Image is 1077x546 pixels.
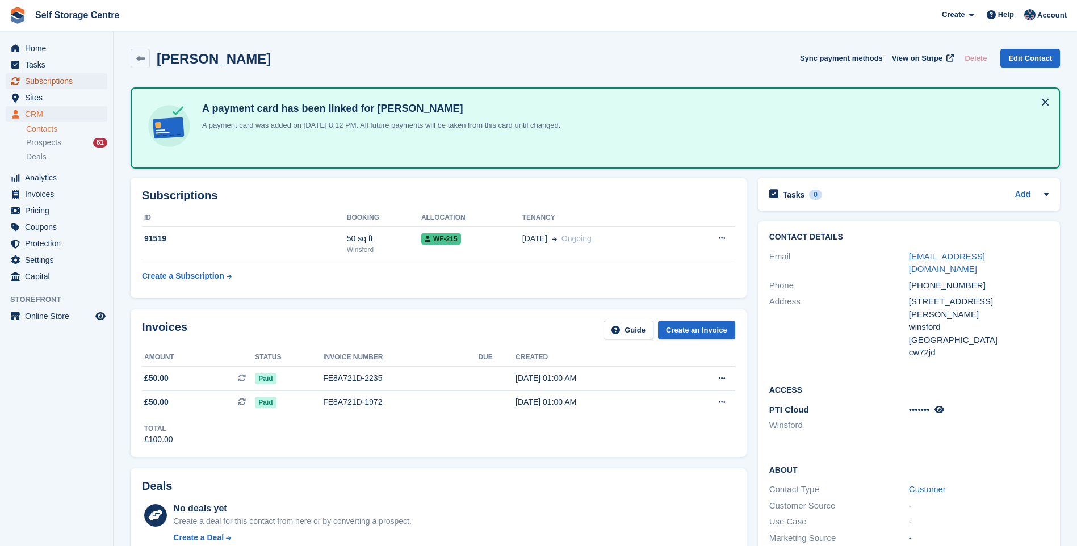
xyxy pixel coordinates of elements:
[9,7,26,24] img: stora-icon-8386f47178a22dfd0bd8f6a31ec36ba5ce8667c1dd55bd0f319d3a0aa187defe.svg
[25,170,93,186] span: Analytics
[255,348,323,367] th: Status
[909,515,1049,528] div: -
[909,405,930,414] span: •••••••
[25,308,93,324] span: Online Store
[909,279,1049,292] div: [PHONE_NUMBER]
[323,372,478,384] div: FE8A721D-2235
[998,9,1014,20] span: Help
[516,396,673,408] div: [DATE] 01:00 AM
[522,233,547,245] span: [DATE]
[909,484,946,494] a: Customer
[25,40,93,56] span: Home
[892,53,942,64] span: View on Stripe
[323,348,478,367] th: Invoice number
[25,106,93,122] span: CRM
[347,209,421,227] th: Booking
[769,233,1049,242] h2: Contact Details
[31,6,124,24] a: Self Storage Centre
[6,57,107,73] a: menu
[6,106,107,122] a: menu
[26,152,47,162] span: Deals
[6,219,107,235] a: menu
[909,532,1049,545] div: -
[478,348,516,367] th: Due
[809,190,822,200] div: 0
[142,209,347,227] th: ID
[26,137,61,148] span: Prospects
[1037,10,1067,21] span: Account
[25,268,93,284] span: Capital
[909,251,985,274] a: [EMAIL_ADDRESS][DOMAIN_NAME]
[6,308,107,324] a: menu
[6,73,107,89] a: menu
[173,515,411,527] div: Create a deal for this contact from here or by converting a prospect.
[142,321,187,339] h2: Invoices
[25,252,93,268] span: Settings
[142,233,347,245] div: 91519
[347,245,421,255] div: Winsford
[142,266,232,287] a: Create a Subscription
[604,321,653,339] a: Guide
[6,236,107,251] a: menu
[1024,9,1036,20] img: Clair Cole
[198,120,560,131] p: A payment card was added on [DATE] 8:12 PM. All future payments will be taken from this card unti...
[800,49,883,68] button: Sync payment methods
[6,186,107,202] a: menu
[173,502,411,515] div: No deals yet
[157,51,271,66] h2: [PERSON_NAME]
[142,270,224,282] div: Create a Subscription
[769,483,909,496] div: Contact Type
[6,170,107,186] a: menu
[6,268,107,284] a: menu
[145,102,193,150] img: card-linked-ebf98d0992dc2aeb22e95c0e3c79077019eb2392cfd83c6a337811c24bc77127.svg
[144,423,173,434] div: Total
[142,348,255,367] th: Amount
[26,137,107,149] a: Prospects 61
[198,102,560,115] h4: A payment card has been linked for [PERSON_NAME]
[1015,188,1030,201] a: Add
[769,532,909,545] div: Marketing Source
[1000,49,1060,68] a: Edit Contact
[909,346,1049,359] div: cw72jd
[26,151,107,163] a: Deals
[6,203,107,219] a: menu
[421,233,461,245] span: WF-215
[25,90,93,106] span: Sites
[93,138,107,148] div: 61
[783,190,805,200] h2: Tasks
[516,348,673,367] th: Created
[173,532,411,544] a: Create a Deal
[255,397,276,408] span: Paid
[25,57,93,73] span: Tasks
[323,396,478,408] div: FE8A721D-1972
[561,234,592,243] span: Ongoing
[769,419,909,432] li: Winsford
[769,250,909,276] div: Email
[142,189,735,202] h2: Subscriptions
[10,294,113,305] span: Storefront
[769,279,909,292] div: Phone
[25,186,93,202] span: Invoices
[421,209,522,227] th: Allocation
[522,209,681,227] th: Tenancy
[769,515,909,528] div: Use Case
[144,396,169,408] span: £50.00
[26,124,107,135] a: Contacts
[25,73,93,89] span: Subscriptions
[144,372,169,384] span: £50.00
[144,434,173,446] div: £100.00
[942,9,965,20] span: Create
[6,252,107,268] a: menu
[769,405,809,414] span: PTI Cloud
[6,90,107,106] a: menu
[909,295,1049,321] div: [STREET_ADDRESS][PERSON_NAME]
[658,321,735,339] a: Create an Invoice
[769,499,909,513] div: Customer Source
[94,309,107,323] a: Preview store
[347,233,421,245] div: 50 sq ft
[960,49,991,68] button: Delete
[6,40,107,56] a: menu
[909,321,1049,334] div: winsford
[769,295,909,359] div: Address
[909,334,1049,347] div: [GEOGRAPHIC_DATA]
